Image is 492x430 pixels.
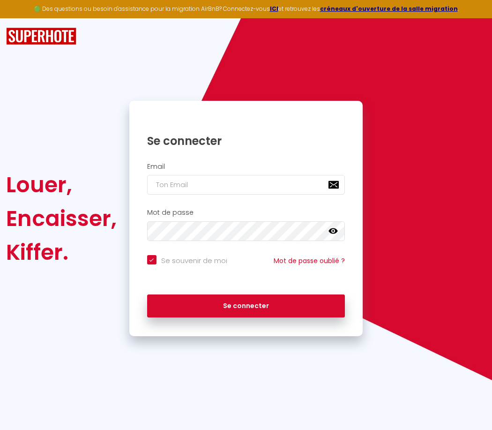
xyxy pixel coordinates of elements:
img: SuperHote logo [6,28,76,45]
a: ICI [270,5,278,13]
h1: Se connecter [147,134,345,148]
input: Ton Email [147,175,345,195]
div: Kiffer. [6,235,117,269]
h2: Email [147,163,345,171]
h2: Mot de passe [147,209,345,217]
a: créneaux d'ouverture de la salle migration [320,5,458,13]
div: Encaisser, [6,202,117,235]
div: Louer, [6,168,117,202]
a: Mot de passe oublié ? [274,256,345,265]
button: Se connecter [147,294,345,318]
